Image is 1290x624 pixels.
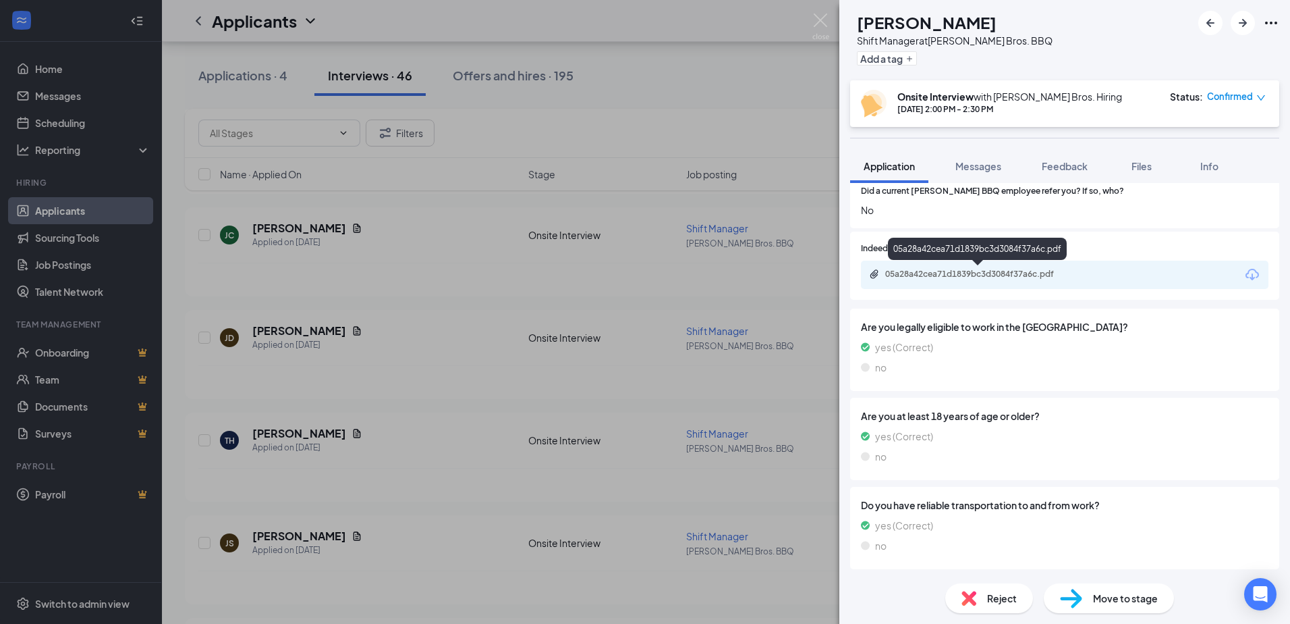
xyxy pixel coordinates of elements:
h1: [PERSON_NAME] [857,11,997,34]
span: Application [864,160,915,172]
b: Onsite Interview [897,90,974,103]
svg: Ellipses [1263,15,1279,31]
svg: Download [1244,267,1260,283]
div: with [PERSON_NAME] Bros. Hiring [897,90,1122,103]
span: Did a current [PERSON_NAME] BBQ employee refer you? If so, who? [861,185,1124,198]
svg: Plus [905,55,914,63]
span: Reject [987,591,1017,606]
span: Info [1200,160,1218,172]
button: ArrowLeftNew [1198,11,1223,35]
span: Indeed Resume [861,242,920,255]
span: Are you at least 18 years of age or older? [861,409,1268,423]
span: yes (Correct) [875,340,933,355]
span: Move to stage [1093,591,1158,606]
svg: ArrowLeftNew [1202,15,1218,31]
div: [DATE] 2:00 PM - 2:30 PM [897,103,1122,115]
div: Status : [1170,90,1203,103]
div: Open Intercom Messenger [1244,578,1277,610]
span: Files [1131,160,1152,172]
span: No [861,203,1268,217]
svg: ArrowRight [1235,15,1251,31]
span: Confirmed [1207,90,1253,103]
span: down [1256,93,1266,103]
a: Paperclip05a28a42cea71d1839bc3d3084f37a6c.pdf [869,269,1088,282]
svg: Paperclip [869,269,880,280]
button: PlusAdd a tag [857,51,917,66]
span: Do you have reliable transportation to and from work? [861,498,1268,513]
span: Messages [955,160,1001,172]
span: yes (Correct) [875,518,933,533]
button: ArrowRight [1231,11,1255,35]
span: no [875,538,887,553]
span: Feedback [1042,160,1088,172]
div: 05a28a42cea71d1839bc3d3084f37a6c.pdf [885,269,1074,280]
span: no [875,449,887,464]
span: yes (Correct) [875,429,933,444]
div: 05a28a42cea71d1839bc3d3084f37a6c.pdf [888,238,1067,260]
div: Shift Manager at [PERSON_NAME] Bros. BBQ [857,34,1053,47]
span: Are you legally eligible to work in the [GEOGRAPHIC_DATA]? [861,319,1268,334]
span: no [875,360,887,375]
